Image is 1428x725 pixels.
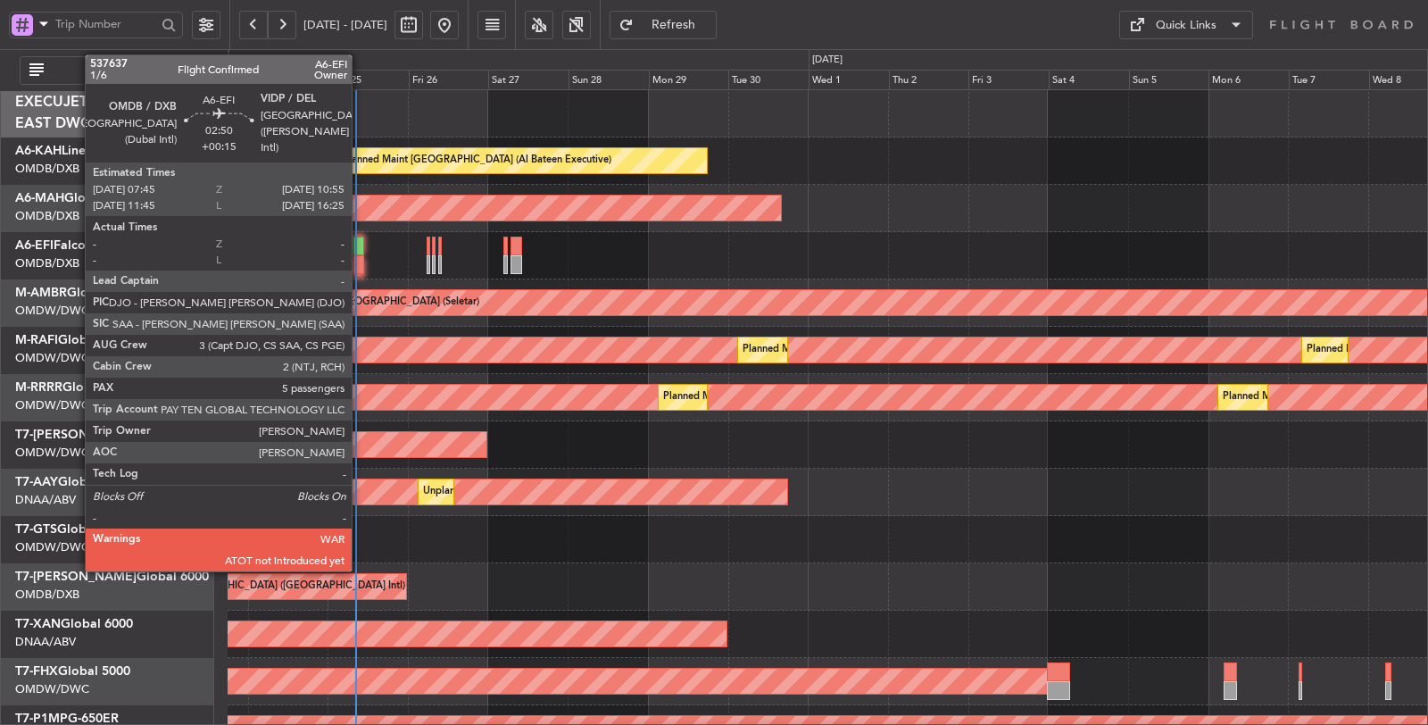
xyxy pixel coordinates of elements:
[968,70,1049,91] div: Fri 3
[423,479,687,505] div: Unplanned Maint [GEOGRAPHIC_DATA] (Al Maktoum Intl)
[15,539,89,555] a: OMDW/DWC
[15,571,209,583] a: T7-[PERSON_NAME]Global 6000
[728,70,809,91] div: Tue 30
[610,11,717,39] button: Refresh
[15,161,79,177] a: OMDB/DXB
[15,381,62,394] span: M-RRRR
[15,476,58,488] span: T7-AAY
[15,523,129,536] a: T7-GTSGlobal 7500
[15,681,89,697] a: OMDW/DWC
[569,70,649,91] div: Sun 28
[1129,70,1209,91] div: Sun 5
[15,287,67,299] span: M-AMBR
[15,618,61,630] span: T7-XAN
[107,573,405,600] div: Planned Maint [GEOGRAPHIC_DATA] ([GEOGRAPHIC_DATA] Intl)
[1049,70,1129,91] div: Sat 4
[303,17,387,33] span: [DATE] - [DATE]
[15,287,139,299] a: M-AMBRGlobal 5000
[15,239,54,252] span: A6-EFI
[15,429,209,441] a: T7-[PERSON_NAME]Global 7500
[20,56,194,85] button: All Aircraft
[15,192,64,204] span: A6-MAH
[15,492,76,508] a: DNAA/ABV
[15,429,137,441] span: T7-[PERSON_NAME]
[328,70,409,91] div: Thu 25
[15,208,79,224] a: OMDB/DXB
[1156,17,1216,35] div: Quick Links
[15,445,89,461] a: OMDW/DWC
[15,571,137,583] span: T7-[PERSON_NAME]
[15,303,89,319] a: OMDW/DWC
[343,147,611,174] div: Planned Maint [GEOGRAPHIC_DATA] (Al Bateen Executive)
[15,618,133,630] a: T7-XANGlobal 6000
[649,70,729,91] div: Mon 29
[15,145,62,157] span: A6-KAH
[15,255,79,271] a: OMDB/DXB
[488,70,569,91] div: Sat 27
[15,665,130,678] a: T7-FHXGlobal 5000
[889,70,969,91] div: Thu 2
[637,19,710,31] span: Refresh
[232,53,262,68] div: [DATE]
[812,53,843,68] div: [DATE]
[15,712,68,725] span: T7-P1MP
[55,11,156,37] input: Trip Number
[15,350,89,366] a: OMDW/DWC
[15,634,76,650] a: DNAA/ABV
[743,337,918,363] div: Planned Maint Dubai (Al Maktoum Intl)
[15,334,130,346] a: M-RAFIGlobal 7500
[15,587,79,603] a: OMDB/DXB
[1289,70,1369,91] div: Tue 7
[15,239,112,252] a: A6-EFIFalcon 7X
[270,289,479,316] div: Planned Maint [GEOGRAPHIC_DATA] (Seletar)
[15,334,58,346] span: M-RAFI
[1223,384,1399,411] div: Planned Maint Dubai (Al Maktoum Intl)
[15,145,140,157] a: A6-KAHLineage 1000
[15,523,57,536] span: T7-GTS
[809,70,889,91] div: Wed 1
[15,397,89,413] a: OMDW/DWC
[1208,70,1289,91] div: Mon 6
[15,381,135,394] a: M-RRRRGlobal 6000
[15,192,137,204] a: A6-MAHGlobal 7500
[15,476,130,488] a: T7-AAYGlobal 7500
[409,70,489,91] div: Fri 26
[663,384,839,411] div: Planned Maint Dubai (Al Maktoum Intl)
[15,712,119,725] a: T7-P1MPG-650ER
[47,64,187,77] span: All Aircraft
[15,665,58,678] span: T7-FHX
[248,70,328,91] div: Wed 24
[1119,11,1253,39] button: Quick Links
